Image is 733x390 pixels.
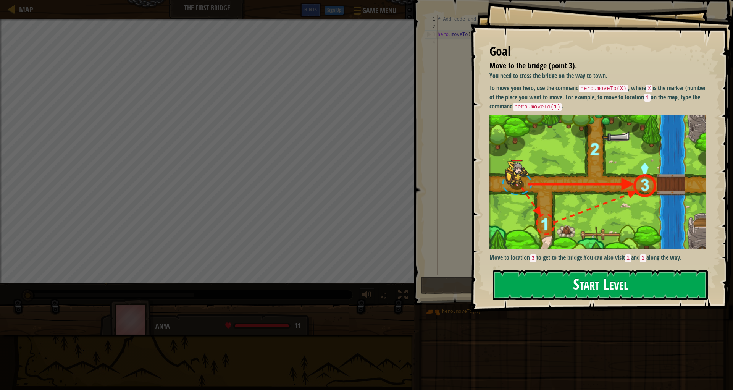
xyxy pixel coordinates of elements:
[425,38,438,46] div: 4
[15,4,33,15] a: Map
[489,84,712,111] p: To move your hero, use the command , where is the marker (number) of the place you want to move. ...
[348,3,401,21] button: Game Menu
[304,6,317,13] span: Hints
[646,85,652,92] code: X
[489,115,712,249] img: M7l1b
[425,31,438,38] div: 3
[644,94,651,102] code: 1
[530,254,536,262] code: 3
[325,6,344,15] button: Sign Up
[493,270,708,300] button: Start Level
[489,71,712,80] p: You need to cross the bridge on the way to town.
[625,254,631,262] code: 1
[640,254,646,262] code: 2
[442,309,481,314] span: hero.moveTo(n)
[489,253,712,262] p: You can also visit and along the way.
[513,103,562,111] code: hero.moveTo(1)
[426,305,440,319] img: portrait.png
[421,277,721,294] button: Run
[425,23,438,31] div: 2
[425,15,438,23] div: 1
[19,4,33,15] span: Map
[489,43,706,60] div: Goal
[579,85,628,92] code: hero.moveTo(X)
[489,60,577,71] span: Move to the bridge (point 3).
[362,6,396,16] span: Game Menu
[480,60,704,71] li: Move to the bridge (point 3).
[489,253,584,262] strong: Move to location to get to the bridge.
